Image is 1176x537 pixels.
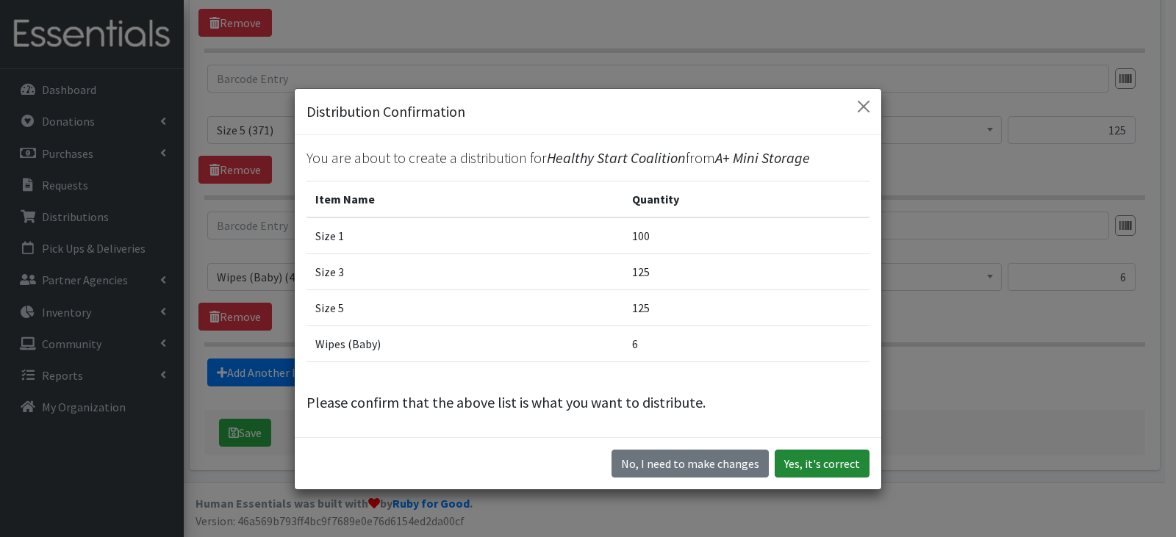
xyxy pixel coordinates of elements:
[306,101,465,123] h5: Distribution Confirmation
[715,148,810,167] span: A+ Mini Storage
[306,147,870,169] p: You are about to create a distribution for from
[623,326,870,362] td: 6
[623,181,870,218] th: Quantity
[623,254,870,290] td: 125
[775,450,870,477] button: Yes, it's correct
[612,450,769,477] button: No I need to make changes
[547,148,686,167] span: Healthy Start Coalition
[852,95,875,118] button: Close
[306,326,623,362] td: Wipes (Baby)
[623,290,870,326] td: 125
[306,290,623,326] td: Size 5
[306,181,623,218] th: Item Name
[306,254,623,290] td: Size 3
[306,217,623,254] td: Size 1
[306,392,870,414] p: Please confirm that the above list is what you want to distribute.
[623,217,870,254] td: 100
